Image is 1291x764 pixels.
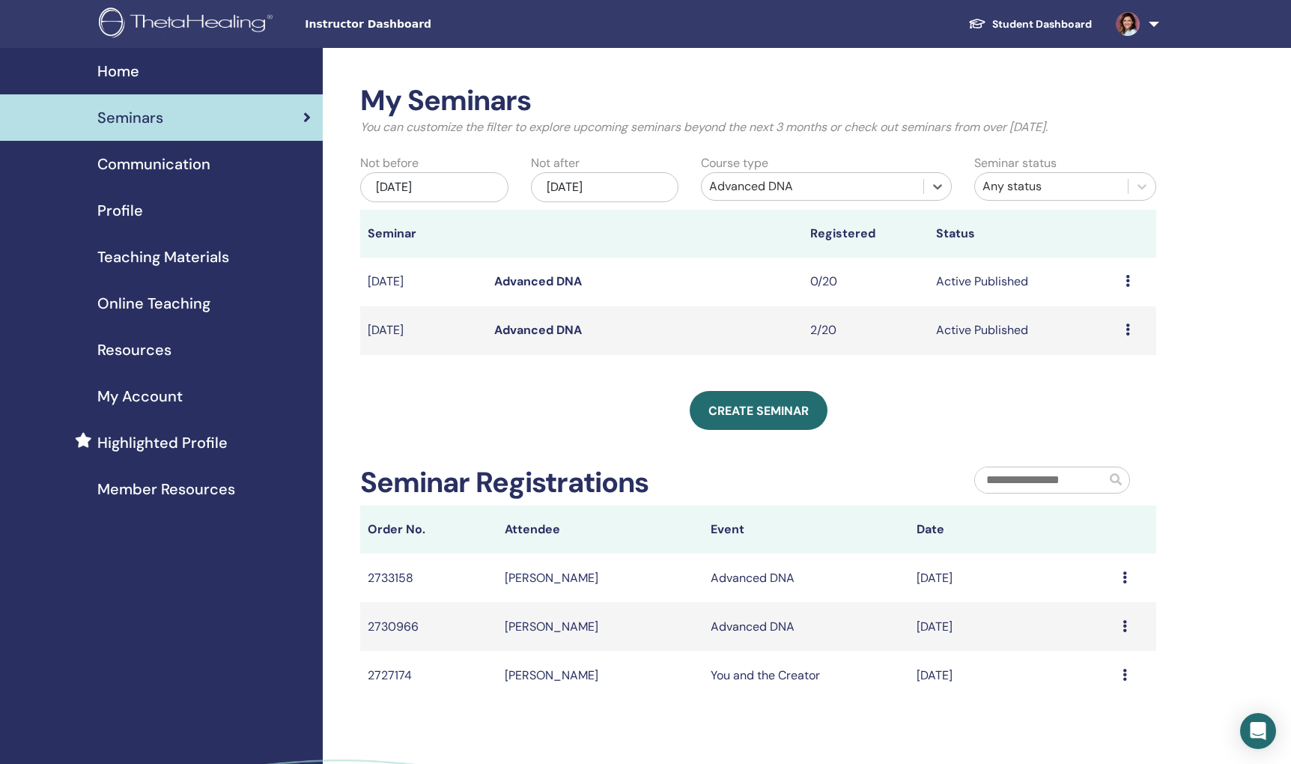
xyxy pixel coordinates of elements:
[360,258,487,306] td: [DATE]
[360,602,497,651] td: 2730966
[968,17,986,30] img: graduation-cap-white.svg
[929,258,1118,306] td: Active Published
[97,199,143,222] span: Profile
[360,84,1156,118] h2: My Seminars
[803,210,929,258] th: Registered
[97,106,163,129] span: Seminars
[956,10,1104,38] a: Student Dashboard
[97,60,139,82] span: Home
[360,154,419,172] label: Not before
[531,172,679,202] div: [DATE]
[305,16,529,32] span: Instructor Dashboard
[97,246,229,268] span: Teaching Materials
[703,651,909,700] td: You and the Creator
[494,273,582,289] a: Advanced DNA
[909,554,1115,602] td: [DATE]
[909,651,1115,700] td: [DATE]
[1116,12,1140,36] img: default.jpg
[803,258,929,306] td: 0/20
[909,602,1115,651] td: [DATE]
[497,651,703,700] td: [PERSON_NAME]
[360,118,1156,136] p: You can customize the filter to explore upcoming seminars beyond the next 3 months or check out s...
[803,306,929,355] td: 2/20
[99,7,278,41] img: logo.png
[360,554,497,602] td: 2733158
[497,506,703,554] th: Attendee
[974,154,1057,172] label: Seminar status
[703,602,909,651] td: Advanced DNA
[360,506,497,554] th: Order No.
[497,554,703,602] td: [PERSON_NAME]
[97,431,228,454] span: Highlighted Profile
[360,651,497,700] td: 2727174
[97,339,171,361] span: Resources
[708,403,809,419] span: Create seminar
[982,178,1120,195] div: Any status
[494,322,582,338] a: Advanced DNA
[360,210,487,258] th: Seminar
[97,385,183,407] span: My Account
[701,154,768,172] label: Course type
[709,178,915,195] div: Advanced DNA
[97,153,210,175] span: Communication
[929,306,1118,355] td: Active Published
[1240,713,1276,749] div: Open Intercom Messenger
[360,172,508,202] div: [DATE]
[909,506,1115,554] th: Date
[97,292,210,315] span: Online Teaching
[97,478,235,500] span: Member Resources
[360,466,648,500] h2: Seminar Registrations
[929,210,1118,258] th: Status
[497,602,703,651] td: [PERSON_NAME]
[360,306,487,355] td: [DATE]
[703,506,909,554] th: Event
[690,391,827,430] a: Create seminar
[703,554,909,602] td: Advanced DNA
[531,154,580,172] label: Not after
